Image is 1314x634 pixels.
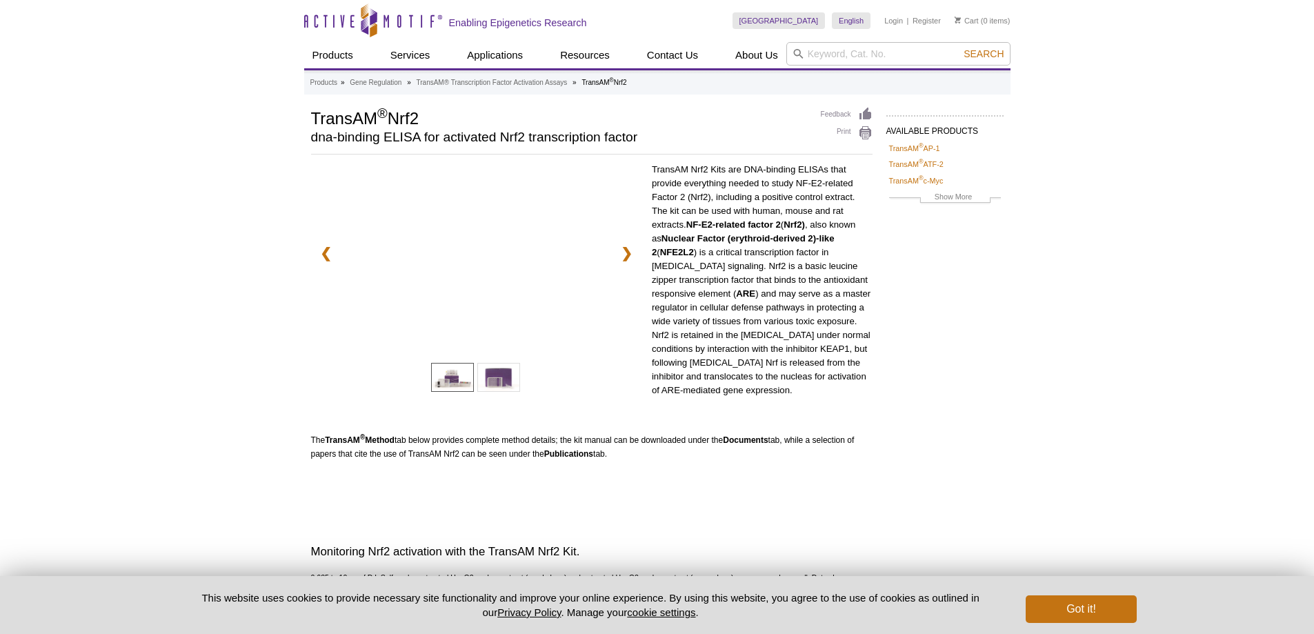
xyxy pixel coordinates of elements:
[581,79,626,86] li: TransAM Nrf2
[727,42,786,68] a: About Us
[733,12,826,29] a: [GEOGRAPHIC_DATA]
[955,17,961,23] img: Your Cart
[660,247,694,257] strong: NFE2L2
[325,435,395,445] strong: TransAM Method
[178,591,1004,620] p: This website uses cookies to provide necessary site functionality and improve your online experie...
[449,17,587,29] h2: Enabling Epigenetics Research
[407,79,411,86] li: »
[610,77,614,83] sup: ®
[821,107,873,122] a: Feedback
[360,433,365,441] sup: ®
[832,12,870,29] a: English
[311,131,807,143] h2: dna-binding ELISA for activated Nrf2 transcription factor
[350,77,401,89] a: Gene Regulation
[889,142,940,155] a: TransAM®AP-1
[304,42,361,68] a: Products
[821,126,873,141] a: Print
[341,79,345,86] li: »
[652,233,835,257] strong: Nuclear Factor (erythroid-derived 2)-like 2
[919,159,924,166] sup: ®
[552,42,618,68] a: Resources
[919,142,924,149] sup: ®
[311,544,873,560] h3: Monitoring Nrf2 activation with the TransAM Nrf2 Kit.
[627,606,695,618] button: cookie settings
[459,42,531,68] a: Applications
[612,237,641,269] a: ❯
[311,573,863,595] span: 0.625 to 10 µg of D,L Sulforaphane treated HepG2 nuclear extract (purple bars) and untreated HepG...
[786,42,1011,66] input: Keyword, Cat. No.
[311,237,341,269] a: ❮
[955,12,1011,29] li: (0 items)
[736,288,755,299] strong: ARE
[907,12,909,29] li: |
[884,16,903,26] a: Login
[889,175,944,187] a: TransAM®c-Myc
[652,163,873,397] p: TransAM Nrf2 Kits are DNA-binding ELISAs that provide everything needed to study NF-E2-related Fa...
[417,77,568,89] a: TransAM® Transcription Factor Activation Assays
[1026,595,1136,623] button: Got it!
[723,435,768,445] strong: Documents
[955,16,979,26] a: Cart
[889,158,944,170] a: TransAM®ATF-2
[497,606,561,618] a: Privacy Policy
[573,79,577,86] li: »
[919,175,924,181] sup: ®
[377,106,388,121] sup: ®
[382,42,439,68] a: Services
[310,77,337,89] a: Products
[886,115,1004,140] h2: AVAILABLE PRODUCTS
[311,163,873,597] div: The tab below provides complete method details; the kit manual can be downloaded under the tab, w...
[686,219,781,230] strong: NF-E2-related factor 2
[964,48,1004,59] span: Search
[913,16,941,26] a: Register
[311,107,807,128] h1: TransAM Nrf2
[959,48,1008,60] button: Search
[639,42,706,68] a: Contact Us
[889,190,1001,206] a: Show More
[544,449,593,459] strong: Publications
[784,219,805,230] strong: Nrf2)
